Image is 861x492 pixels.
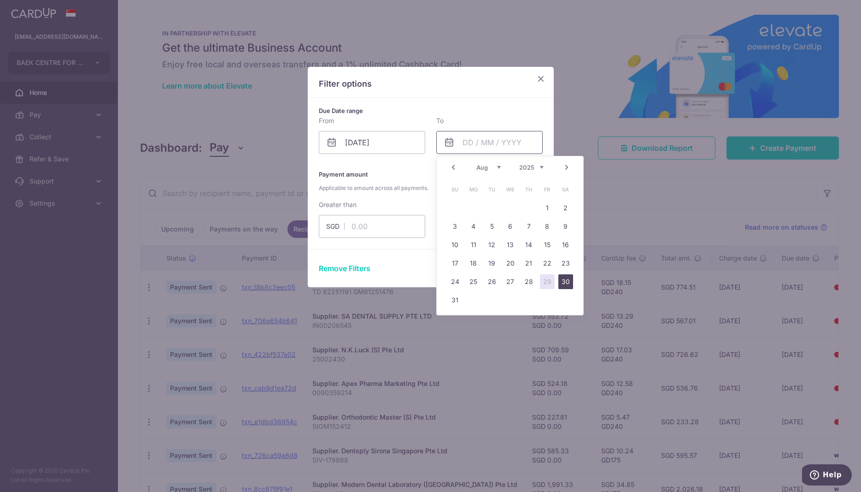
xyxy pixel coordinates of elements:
a: 20 [503,256,518,271]
a: 17 [448,256,463,271]
a: 18 [466,256,481,271]
a: 9 [558,219,573,234]
span: Applicable to amount across all payments. [319,184,543,193]
a: 13 [503,237,518,252]
a: 25 [466,274,481,289]
a: 19 [485,256,499,271]
a: 26 [485,274,499,289]
a: 24 [448,274,463,289]
a: 1 [540,201,555,215]
a: 31 [448,293,463,308]
span: Wednesday [503,182,518,197]
a: 10 [448,237,463,252]
input: DD / MM / YYYY [319,131,425,154]
label: Greater than [319,200,357,209]
span: Monday [466,182,481,197]
p: Due Date range [319,105,543,116]
span: Tuesday [485,182,499,197]
a: 4 [466,219,481,234]
p: Filter options [319,78,543,90]
a: 29 [540,274,555,289]
a: 12 [485,237,499,252]
a: 21 [521,256,536,271]
label: From [319,116,334,125]
a: 28 [521,274,536,289]
a: 8 [540,219,555,234]
a: 16 [558,237,573,252]
a: 23 [558,256,573,271]
a: 2 [558,201,573,215]
a: 22 [540,256,555,271]
button: Close [535,73,546,84]
span: SGD [326,222,345,231]
a: 3 [448,219,463,234]
p: Payment amount [319,169,543,193]
input: 0.00 [319,215,425,238]
a: 27 [503,274,518,289]
button: Remove Filters [319,263,370,274]
input: DD / MM / YYYY [436,131,543,154]
span: Friday [540,182,555,197]
a: Next [561,162,572,173]
a: 30 [558,274,573,289]
a: 14 [521,237,536,252]
span: Thursday [521,182,536,197]
label: To [436,116,444,125]
a: 6 [503,219,518,234]
a: 15 [540,237,555,252]
a: 11 [466,237,481,252]
iframe: Opens a widget where you can find more information [802,464,852,487]
a: 7 [521,219,536,234]
span: Sunday [448,182,463,197]
a: Prev [448,162,459,173]
span: Saturday [558,182,573,197]
a: 5 [485,219,499,234]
